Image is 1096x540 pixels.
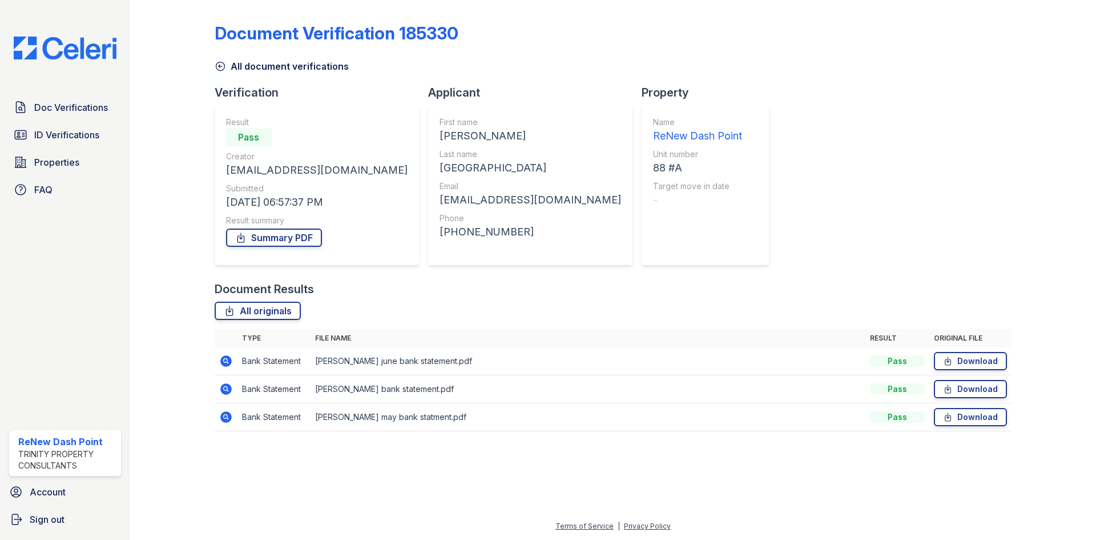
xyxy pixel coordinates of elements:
[237,347,311,375] td: Bank Statement
[215,281,314,297] div: Document Results
[215,23,458,43] div: Document Verification 185330
[653,149,742,160] div: Unit number
[440,213,621,224] div: Phone
[440,128,621,144] div: [PERSON_NAME]
[226,194,408,210] div: [DATE] 06:57:37 PM
[226,151,408,162] div: Creator
[237,329,311,347] th: Type
[226,229,322,247] a: Summary PDF
[215,59,349,73] a: All document verifications
[5,37,126,59] img: CE_Logo_Blue-a8612792a0a2168367f1c8372b55b34899dd931a85d93a1a3d3e32e68fde9ad4.png
[226,128,272,146] div: Pass
[30,513,65,526] span: Sign out
[934,408,1007,426] a: Download
[311,403,865,431] td: [PERSON_NAME] may bank statment.pdf
[34,101,108,114] span: Doc Verifications
[226,117,408,128] div: Result
[440,181,621,192] div: Email
[9,178,121,201] a: FAQ
[440,224,621,240] div: [PHONE_NUMBER]
[440,160,621,176] div: [GEOGRAPHIC_DATA]
[428,85,642,101] div: Applicant
[34,128,99,142] span: ID Verifications
[18,435,116,449] div: ReNew Dash Point
[624,522,671,530] a: Privacy Policy
[226,215,408,226] div: Result summary
[929,329,1012,347] th: Original file
[865,329,929,347] th: Result
[311,375,865,403] td: [PERSON_NAME] bank statement.pdf
[870,411,925,423] div: Pass
[440,149,621,160] div: Last name
[934,380,1007,398] a: Download
[440,117,621,128] div: First name
[226,183,408,194] div: Submitted
[311,347,865,375] td: [PERSON_NAME] june bank statement.pdf
[9,123,121,146] a: ID Verifications
[5,508,126,531] a: Sign out
[555,522,614,530] a: Terms of Service
[215,302,301,320] a: All originals
[34,183,53,197] span: FAQ
[1048,494,1085,529] iframe: chat widget
[870,355,925,367] div: Pass
[618,522,620,530] div: |
[653,192,742,208] div: -
[215,85,428,101] div: Verification
[237,375,311,403] td: Bank Statement
[18,449,116,471] div: Trinity Property Consultants
[311,329,865,347] th: File name
[34,155,79,169] span: Properties
[226,162,408,178] div: [EMAIL_ADDRESS][DOMAIN_NAME]
[5,481,126,503] a: Account
[642,85,779,101] div: Property
[9,96,121,119] a: Doc Verifications
[653,181,742,192] div: Target move in date
[653,128,742,144] div: ReNew Dash Point
[653,117,742,128] div: Name
[30,485,66,499] span: Account
[237,403,311,431] td: Bank Statement
[870,383,925,395] div: Pass
[440,192,621,208] div: [EMAIL_ADDRESS][DOMAIN_NAME]
[653,117,742,144] a: Name ReNew Dash Point
[9,151,121,174] a: Properties
[653,160,742,176] div: 88 #A
[934,352,1007,370] a: Download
